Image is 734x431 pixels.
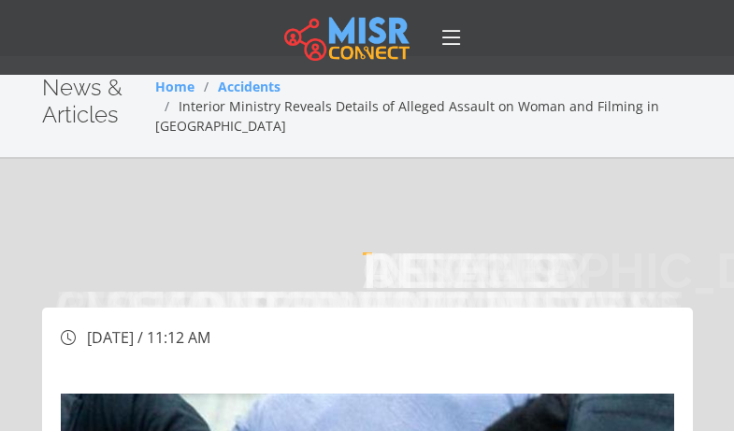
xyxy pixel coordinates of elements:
[284,14,410,61] img: main.misr_connect
[155,78,194,95] a: Home
[42,74,122,128] span: News & Articles
[218,78,281,95] a: Accidents
[155,97,659,135] span: Interior Ministry Reveals Details of Alleged Assault on Woman and Filming in [GEOGRAPHIC_DATA]
[87,327,210,348] span: [DATE] / 11:12 AM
